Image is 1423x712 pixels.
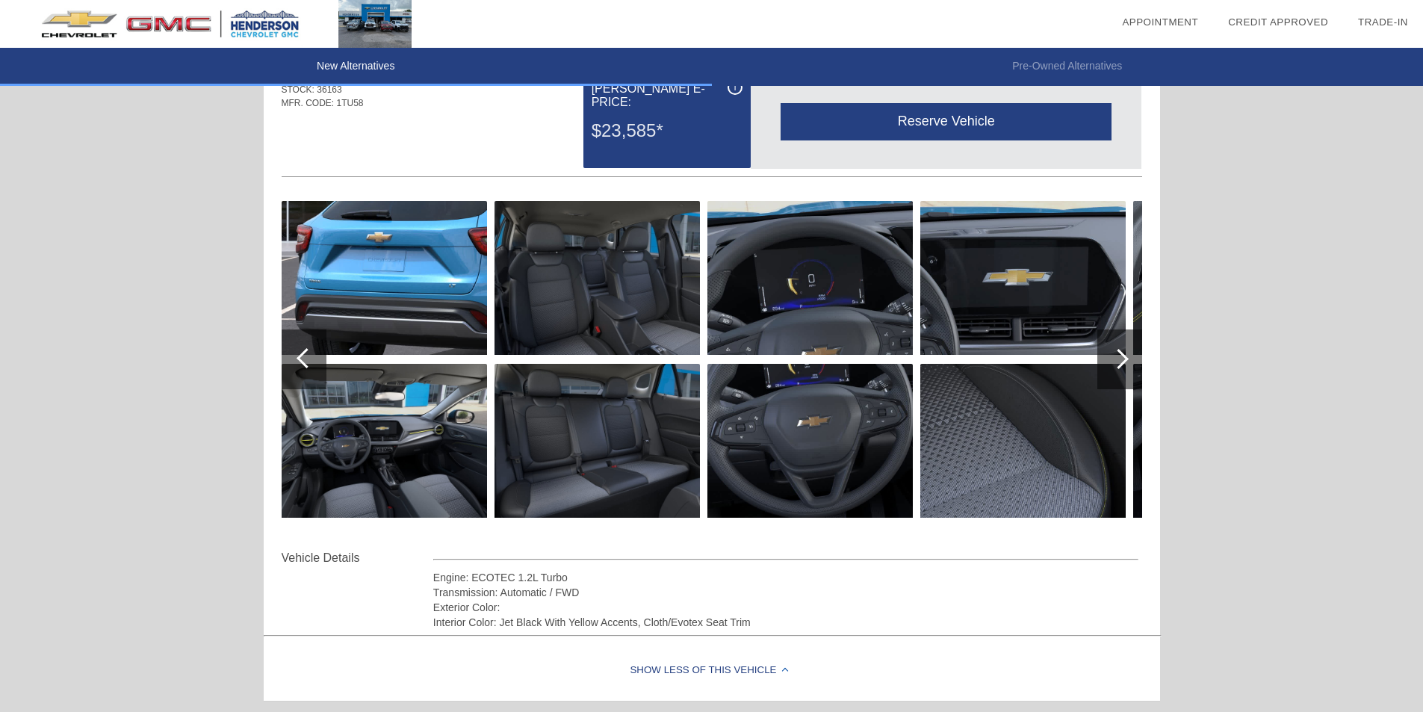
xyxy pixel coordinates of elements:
img: 23.jpg [1133,364,1339,518]
div: Transmission: Automatic / FWD [433,585,1139,600]
a: Appointment [1122,16,1198,28]
img: 21.jpg [920,364,1126,518]
img: 17.jpg [495,364,700,518]
img: 15.jpg [282,364,487,518]
div: Show Less of this Vehicle [264,641,1160,701]
div: Interior Color: Jet Black With Yellow Accents, Cloth/Evotex Seat Trim [433,615,1139,630]
div: Vehicle Details [282,549,433,567]
a: Credit Approved [1228,16,1328,28]
img: 18.jpg [707,201,913,355]
div: $23,585* [592,111,742,150]
img: 19.jpg [707,364,913,518]
span: 1TU58 [337,98,364,108]
div: Quoted on [DATE] 9:21:24 PM [282,132,1142,156]
div: Reserve Vehicle [781,103,1112,140]
img: 16.jpg [495,201,700,355]
span: MFR. CODE: [282,98,335,108]
div: Engine: ECOTEC 1.2L Turbo [433,570,1139,585]
img: 22.jpg [1133,201,1339,355]
img: 14.jpg [282,201,487,355]
img: 20.jpg [920,201,1126,355]
a: Trade-In [1358,16,1408,28]
div: Exterior Color: [433,600,1139,615]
